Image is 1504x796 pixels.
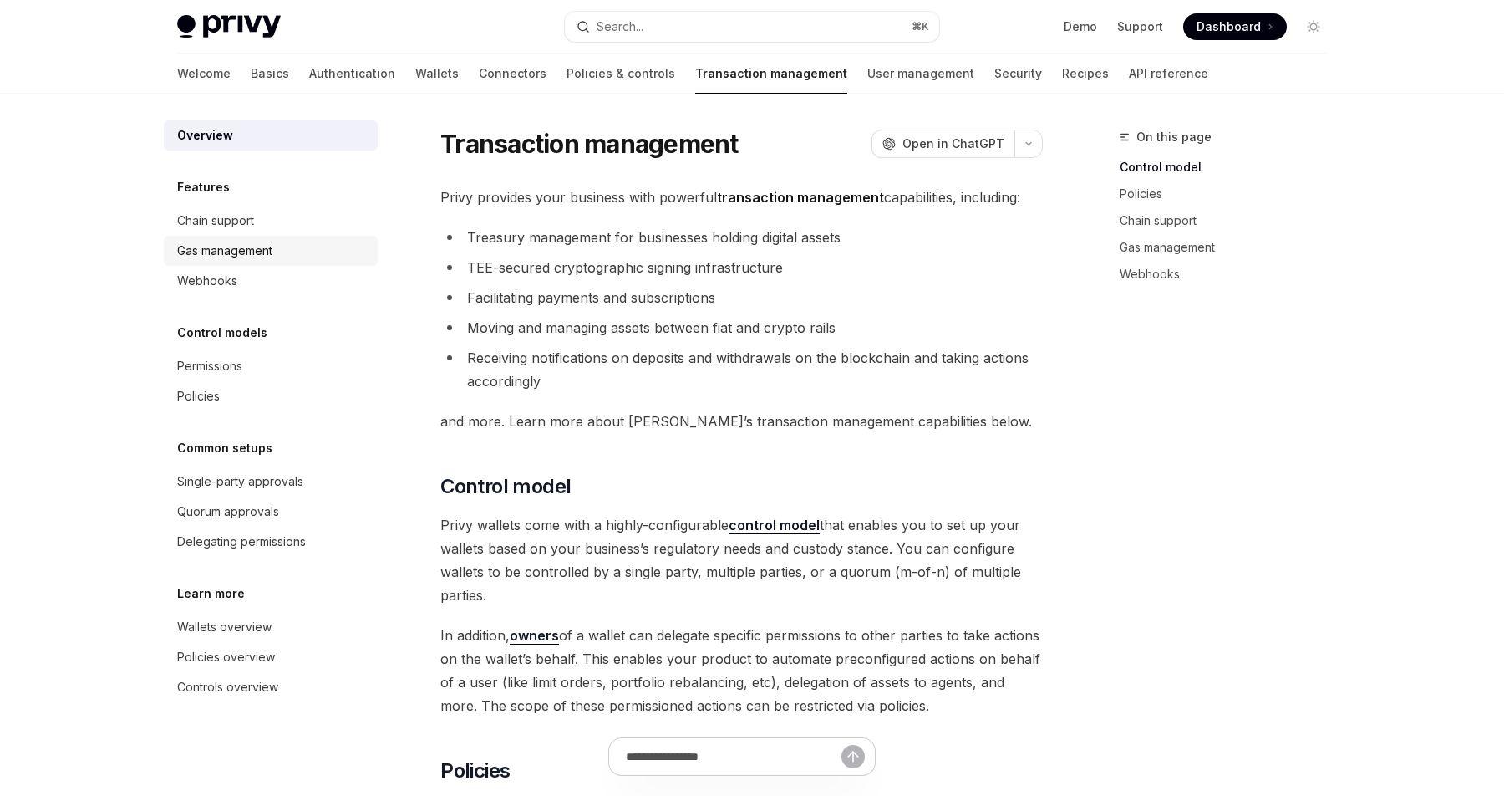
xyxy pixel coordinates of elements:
a: Recipes [1062,54,1109,94]
div: Policies [177,386,220,406]
li: Facilitating payments and subscriptions [440,286,1043,309]
li: TEE-secured cryptographic signing infrastructure [440,256,1043,279]
h5: Learn more [177,584,245,604]
div: Chain support [177,211,254,231]
li: Receiving notifications on deposits and withdrawals on the blockchain and taking actions accordingly [440,346,1043,393]
a: Basics [251,54,289,94]
div: Search... [597,17,643,37]
div: Policies overview [177,647,275,667]
div: Controls overview [177,677,278,697]
span: On this page [1136,127,1212,147]
a: Wallets overview [164,612,378,642]
li: Moving and managing assets between fiat and crypto rails [440,316,1043,339]
a: Overview [164,120,378,151]
a: Control model [1120,154,1340,181]
a: Wallets [415,54,459,94]
span: ⌘ K [912,20,929,33]
a: Gas management [164,236,378,266]
a: Quorum approvals [164,497,378,527]
a: Support [1117,18,1163,35]
a: Security [994,54,1042,94]
a: Chain support [1120,207,1340,234]
a: Transaction management [695,54,847,94]
button: Search...⌘K [565,12,939,42]
h5: Common setups [177,438,272,458]
a: Policies & controls [567,54,675,94]
a: User management [867,54,974,94]
h1: Transaction management [440,129,739,159]
a: Dashboard [1183,13,1287,40]
div: Gas management [177,241,272,261]
h5: Features [177,177,230,197]
a: Policies [164,381,378,411]
a: control model [729,517,820,534]
a: Policies [1120,181,1340,207]
a: Demo [1064,18,1097,35]
div: Webhooks [177,271,237,291]
div: Overview [177,125,233,145]
li: Treasury management for businesses holding digital assets [440,226,1043,249]
img: light logo [177,15,281,38]
button: Open in ChatGPT [871,130,1014,158]
a: Authentication [309,54,395,94]
a: Permissions [164,351,378,381]
a: Connectors [479,54,546,94]
a: Gas management [1120,234,1340,261]
a: Webhooks [164,266,378,296]
h5: Control models [177,323,267,343]
a: owners [510,627,559,645]
a: Chain support [164,206,378,236]
a: Welcome [177,54,231,94]
div: Quorum approvals [177,502,279,522]
a: Webhooks [1120,261,1340,288]
strong: control model [729,517,820,533]
a: Policies overview [164,642,378,672]
span: Privy wallets come with a highly-configurable that enables you to set up your wallets based on yo... [440,513,1043,607]
span: Open in ChatGPT [902,135,1004,152]
div: Permissions [177,356,242,376]
a: Single-party approvals [164,467,378,497]
div: Single-party approvals [177,472,303,492]
span: and more. Learn more about [PERSON_NAME]’s transaction management capabilities below. [440,410,1043,433]
span: In addition, of a wallet can delegate specific permissions to other parties to take actions on th... [440,624,1043,717]
strong: transaction management [717,189,884,206]
span: Control model [440,473,571,500]
div: Delegating permissions [177,532,306,552]
a: API reference [1129,54,1208,94]
div: Wallets overview [177,617,272,637]
a: Delegating permissions [164,527,378,557]
button: Toggle dark mode [1300,13,1327,40]
span: Privy provides your business with powerful capabilities, including: [440,186,1043,209]
span: Dashboard [1197,18,1261,35]
a: Controls overview [164,672,378,702]
button: Send message [841,745,865,768]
